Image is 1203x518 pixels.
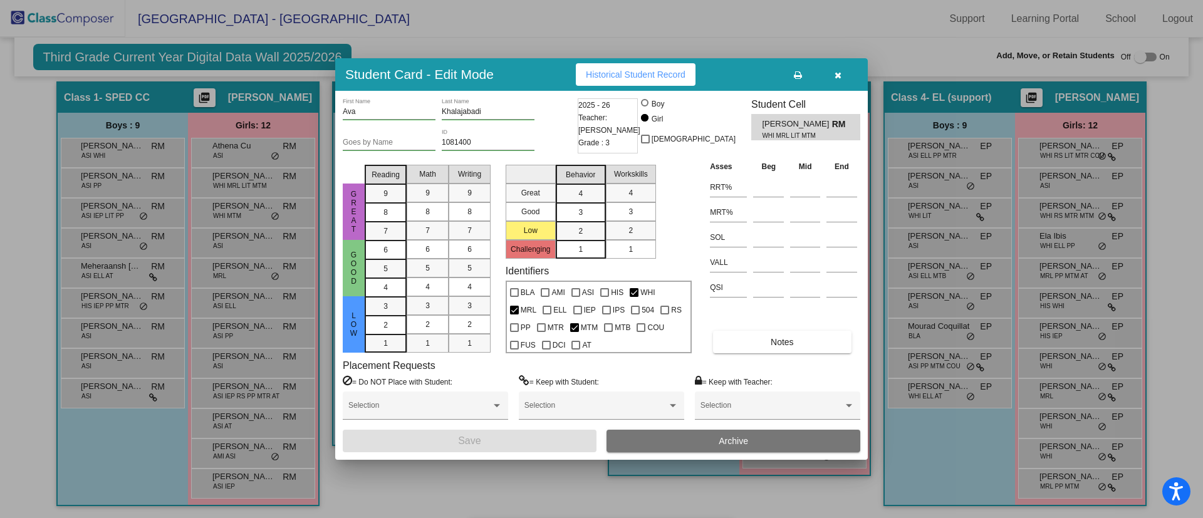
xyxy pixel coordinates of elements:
[751,98,860,110] h3: Student Cell
[521,285,535,300] span: BLA
[467,319,472,330] span: 2
[578,99,610,111] span: 2025 - 26
[425,206,430,217] span: 8
[425,225,430,236] span: 7
[578,111,640,137] span: Teacher: [PERSON_NAME]
[787,160,823,174] th: Mid
[695,375,773,388] label: = Keep with Teacher:
[578,137,610,149] span: Grade : 3
[823,160,860,174] th: End
[551,285,565,300] span: AMI
[383,282,388,293] span: 4
[628,225,633,236] span: 2
[467,244,472,255] span: 6
[713,331,851,353] button: Notes
[762,118,831,131] span: [PERSON_NAME]
[642,303,654,318] span: 504
[343,360,435,371] label: Placement Requests
[832,118,850,131] span: RM
[578,207,583,218] span: 3
[607,430,860,452] button: Archive
[750,160,787,174] th: Beg
[442,138,534,147] input: Enter ID
[383,207,388,218] span: 8
[467,262,472,274] span: 5
[628,206,633,217] span: 3
[425,262,430,274] span: 5
[383,244,388,256] span: 6
[467,225,472,236] span: 7
[707,160,750,174] th: Asses
[521,338,536,353] span: FUS
[425,338,430,349] span: 1
[553,303,566,318] span: ELL
[710,203,747,222] input: assessment
[640,285,655,300] span: WHI
[651,98,665,110] div: Boy
[383,319,388,331] span: 2
[710,253,747,272] input: assessment
[710,178,747,197] input: assessment
[458,168,481,180] span: Writing
[581,320,598,335] span: MTM
[710,278,747,297] input: assessment
[425,300,430,311] span: 3
[613,303,625,318] span: IPS
[458,435,481,446] span: Save
[582,338,591,353] span: AT
[614,168,648,180] span: Workskills
[372,169,400,180] span: Reading
[566,169,595,180] span: Behavior
[383,338,388,349] span: 1
[578,225,583,237] span: 2
[506,265,549,277] label: Identifiers
[582,285,594,300] span: ASI
[628,244,633,255] span: 1
[467,281,472,293] span: 4
[611,285,623,300] span: HIS
[467,338,472,349] span: 1
[383,263,388,274] span: 5
[719,436,748,446] span: Archive
[586,70,685,80] span: Historical Student Record
[519,375,599,388] label: = Keep with Student:
[425,281,430,293] span: 4
[425,244,430,255] span: 6
[343,375,452,388] label: = Do NOT Place with Student:
[628,187,633,199] span: 4
[647,320,664,335] span: COU
[343,430,596,452] button: Save
[762,131,823,140] span: WHI MRL LIT MTM
[521,320,531,335] span: PP
[651,113,664,125] div: Girl
[348,251,360,286] span: Good
[345,66,494,82] h3: Student Card - Edit Mode
[467,187,472,199] span: 9
[521,303,536,318] span: MRL
[383,301,388,312] span: 3
[771,337,794,347] span: Notes
[425,319,430,330] span: 2
[348,311,360,338] span: Low
[576,63,695,86] button: Historical Student Record
[578,244,583,255] span: 1
[467,206,472,217] span: 8
[548,320,564,335] span: MTR
[671,303,682,318] span: RS
[615,320,630,335] span: MTB
[584,303,596,318] span: IEP
[383,225,388,237] span: 7
[553,338,566,353] span: DCI
[348,190,360,234] span: Great
[710,228,747,247] input: assessment
[652,132,736,147] span: [DEMOGRAPHIC_DATA]
[425,187,430,199] span: 9
[467,300,472,311] span: 3
[419,168,436,180] span: Math
[383,188,388,199] span: 9
[578,188,583,199] span: 4
[343,138,435,147] input: goes by name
